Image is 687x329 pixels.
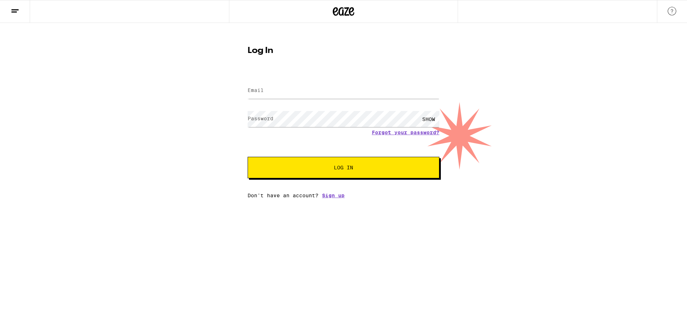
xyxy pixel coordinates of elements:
[322,193,345,198] a: Sign up
[248,157,439,178] button: Log In
[248,193,439,198] div: Don't have an account?
[248,47,439,55] h1: Log In
[248,83,439,99] input: Email
[248,87,264,93] label: Email
[334,165,353,170] span: Log In
[418,111,439,127] div: SHOW
[372,130,439,135] a: Forgot your password?
[248,116,273,121] label: Password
